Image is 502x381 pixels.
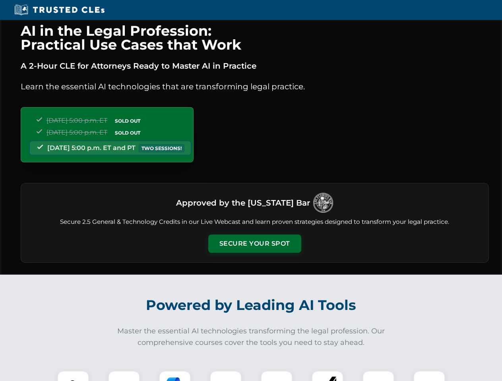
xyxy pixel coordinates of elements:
p: A 2-Hour CLE for Attorneys Ready to Master AI in Practice [21,60,489,72]
img: Logo [313,193,333,213]
button: Secure Your Spot [208,235,301,253]
h2: Powered by Leading AI Tools [31,291,471,319]
p: Master the essential AI technologies transforming the legal profession. Our comprehensive courses... [112,325,390,348]
p: Learn the essential AI technologies that are transforming legal practice. [21,80,489,93]
span: [DATE] 5:00 p.m. ET [47,129,107,136]
span: [DATE] 5:00 p.m. ET [47,117,107,124]
h3: Approved by the [US_STATE] Bar [176,196,310,210]
img: Trusted CLEs [12,4,107,16]
span: SOLD OUT [112,129,143,137]
p: Secure 2.5 General & Technology Credits in our Live Webcast and learn proven strategies designed ... [31,217,479,227]
span: SOLD OUT [112,117,143,125]
h1: AI in the Legal Profession: Practical Use Cases that Work [21,24,489,52]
